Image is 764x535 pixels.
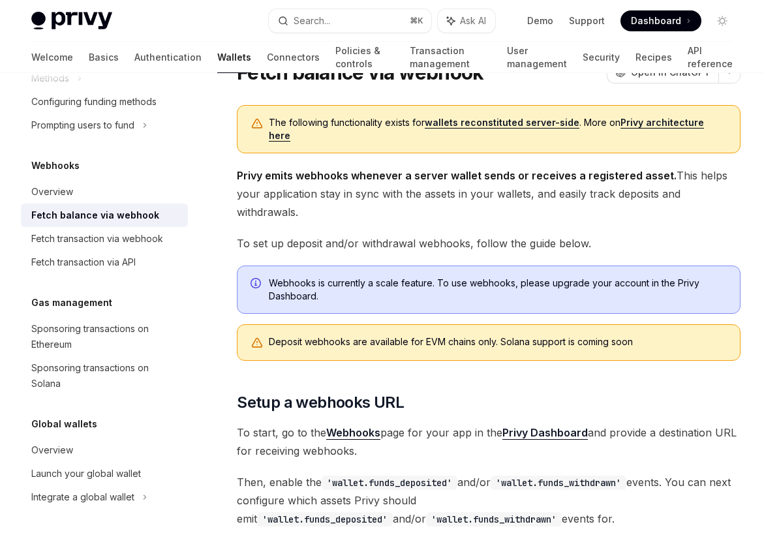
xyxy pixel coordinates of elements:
a: Overview [21,438,188,462]
a: Privy Dashboard [502,426,588,440]
button: Toggle dark mode [712,10,733,31]
span: Then, enable the and/or events. You can next configure which assets Privy should emit and/or even... [237,473,741,528]
div: Fetch balance via webhook [31,207,159,223]
span: To set up deposit and/or withdrawal webhooks, follow the guide below. [237,234,741,252]
code: 'wallet.funds_deposited' [257,512,393,527]
span: Dashboard [631,14,681,27]
div: Integrate a global wallet [31,489,134,505]
a: Wallets [217,42,251,73]
div: Sponsoring transactions on Ethereum [31,321,180,352]
div: Overview [31,184,73,200]
span: Ask AI [460,14,486,27]
span: ⌘ K [410,16,423,26]
a: Welcome [31,42,73,73]
code: 'wallet.funds_withdrawn' [491,476,626,490]
a: Basics [89,42,119,73]
h5: Gas management [31,295,112,311]
div: Launch your global wallet [31,466,141,481]
a: wallets reconstituted server-side [425,117,579,129]
div: Configuring funding methods [31,94,157,110]
span: To start, go to the page for your app in the and provide a destination URL for receiving webhooks. [237,423,741,460]
strong: Webhooks [326,426,380,439]
a: Sponsoring transactions on Ethereum [21,317,188,356]
a: Overview [21,180,188,204]
a: User management [507,42,567,73]
code: 'wallet.funds_deposited' [322,476,457,490]
a: Dashboard [620,10,701,31]
a: Transaction management [410,42,491,73]
a: Webhooks [326,426,380,440]
div: Overview [31,442,73,458]
div: Search... [294,13,330,29]
a: Support [569,14,605,27]
a: Configuring funding methods [21,90,188,114]
a: Sponsoring transactions on Solana [21,356,188,395]
span: This helps your application stay in sync with the assets in your wallets, and easily track deposi... [237,166,741,221]
a: API reference [688,42,733,73]
h5: Webhooks [31,158,80,174]
div: Fetch transaction via webhook [31,231,163,247]
code: 'wallet.funds_withdrawn' [426,512,562,527]
span: The following functionality exists for . More on [269,116,727,142]
button: Ask AI [438,9,495,33]
a: Recipes [635,42,672,73]
a: Connectors [267,42,320,73]
svg: Warning [251,337,264,350]
a: Policies & controls [335,42,394,73]
a: Fetch balance via webhook [21,204,188,227]
svg: Info [251,278,264,291]
svg: Warning [251,117,264,130]
div: Deposit webhooks are available for EVM chains only. Solana support is coming soon [269,335,727,350]
strong: Privy emits webhooks whenever a server wallet sends or receives a registered asset. [237,169,677,182]
a: Fetch transaction via webhook [21,227,188,251]
div: Fetch transaction via API [31,254,136,270]
a: Authentication [134,42,202,73]
div: Prompting users to fund [31,117,134,133]
button: Search...⌘K [269,9,432,33]
span: Setup a webhooks URL [237,392,404,413]
div: Sponsoring transactions on Solana [31,360,180,391]
span: Webhooks is currently a scale feature. To use webhooks, please upgrade your account in the Privy ... [269,277,727,303]
img: light logo [31,12,112,30]
h5: Global wallets [31,416,97,432]
a: Launch your global wallet [21,462,188,485]
a: Security [583,42,620,73]
a: Fetch transaction via API [21,251,188,274]
a: Demo [527,14,553,27]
